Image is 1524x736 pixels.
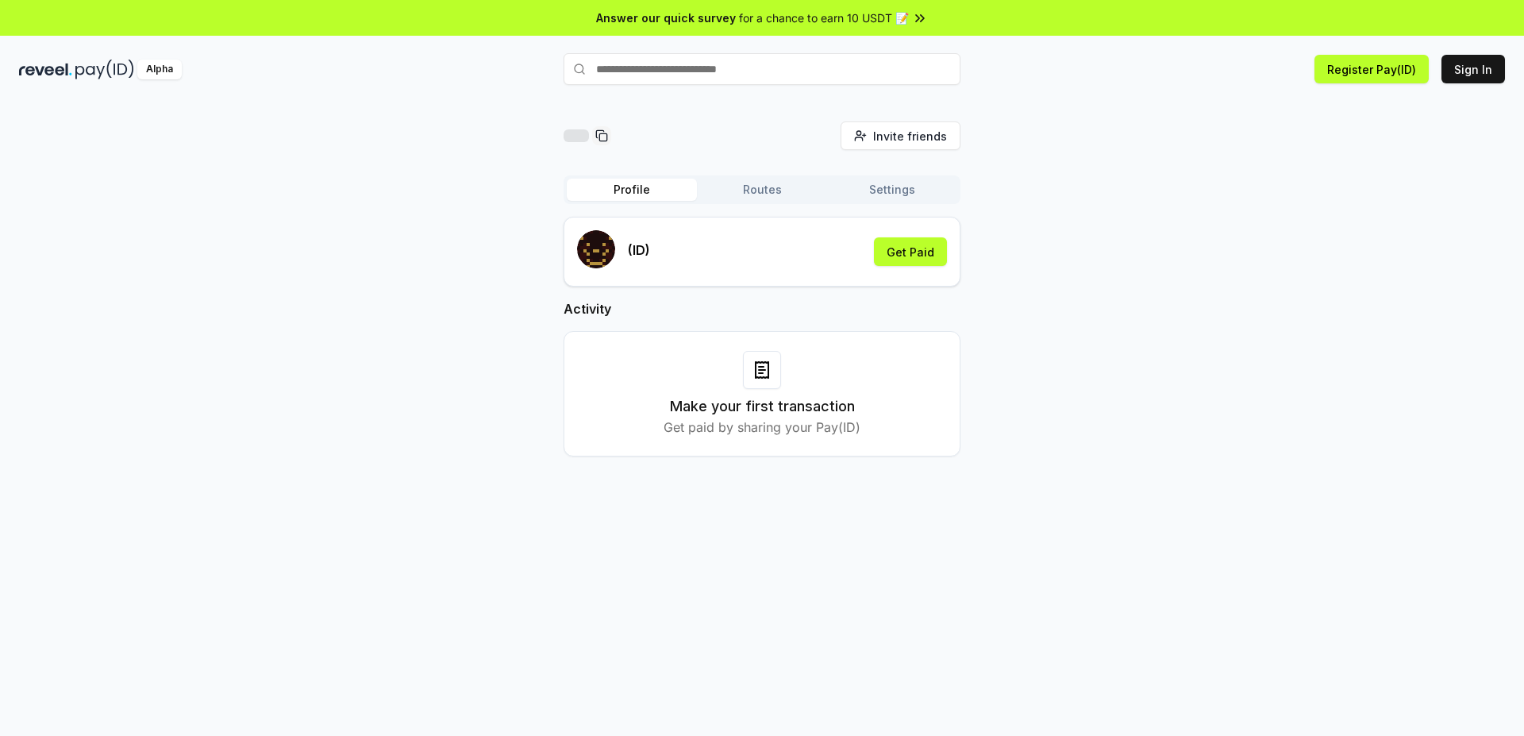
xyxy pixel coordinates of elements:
div: Alpha [137,60,182,79]
span: for a chance to earn 10 USDT 📝 [739,10,909,26]
button: Register Pay(ID) [1314,55,1429,83]
button: Sign In [1441,55,1505,83]
button: Routes [697,179,827,201]
button: Invite friends [841,121,960,150]
span: Invite friends [873,128,947,145]
img: pay_id [75,60,134,79]
button: Profile [567,179,697,201]
img: reveel_dark [19,60,72,79]
p: Get paid by sharing your Pay(ID) [664,418,860,437]
h3: Make your first transaction [670,395,855,418]
button: Settings [827,179,957,201]
p: (ID) [628,241,650,260]
button: Get Paid [874,237,947,266]
span: Answer our quick survey [596,10,736,26]
h2: Activity [564,299,960,318]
